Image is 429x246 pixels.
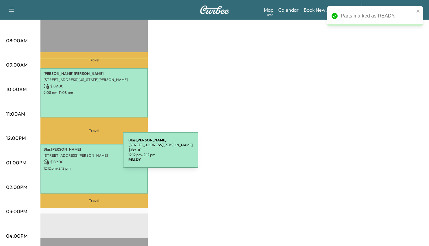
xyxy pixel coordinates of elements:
[44,71,145,76] p: [PERSON_NAME] [PERSON_NAME]
[264,6,273,13] a: MapBeta
[44,147,145,152] p: Blas [PERSON_NAME]
[278,6,299,13] a: Calendar
[128,157,141,162] b: READY
[128,143,193,148] p: [STREET_ADDRESS][PERSON_NAME]
[44,90,145,95] p: 9:08 am - 11:08 am
[6,37,28,44] p: 08:00AM
[341,12,414,20] div: Parts marked as READY.
[6,232,28,240] p: 04:00PM
[128,152,193,157] p: 12:12 pm - 2:12 pm
[128,148,193,152] p: $ 189.00
[44,159,145,165] p: $ 189.00
[267,13,273,17] div: Beta
[40,117,148,144] p: Travel
[44,166,145,171] p: 12:12 pm - 2:12 pm
[6,86,27,93] p: 10:00AM
[200,6,229,14] img: Curbee Logo
[6,183,27,191] p: 02:00PM
[40,52,148,68] p: Travel
[44,83,145,89] p: $ 189.00
[44,153,145,158] p: [STREET_ADDRESS][PERSON_NAME]
[40,194,148,208] p: Travel
[44,77,145,82] p: [STREET_ADDRESS][US_STATE][PERSON_NAME]
[416,9,420,13] button: close
[6,208,27,215] p: 03:00PM
[6,61,28,68] p: 09:00AM
[6,134,26,142] p: 12:00PM
[128,138,166,142] b: Blas [PERSON_NAME]
[304,6,355,13] a: Book New Appointment
[6,110,25,117] p: 11:00AM
[6,159,26,166] p: 01:00PM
